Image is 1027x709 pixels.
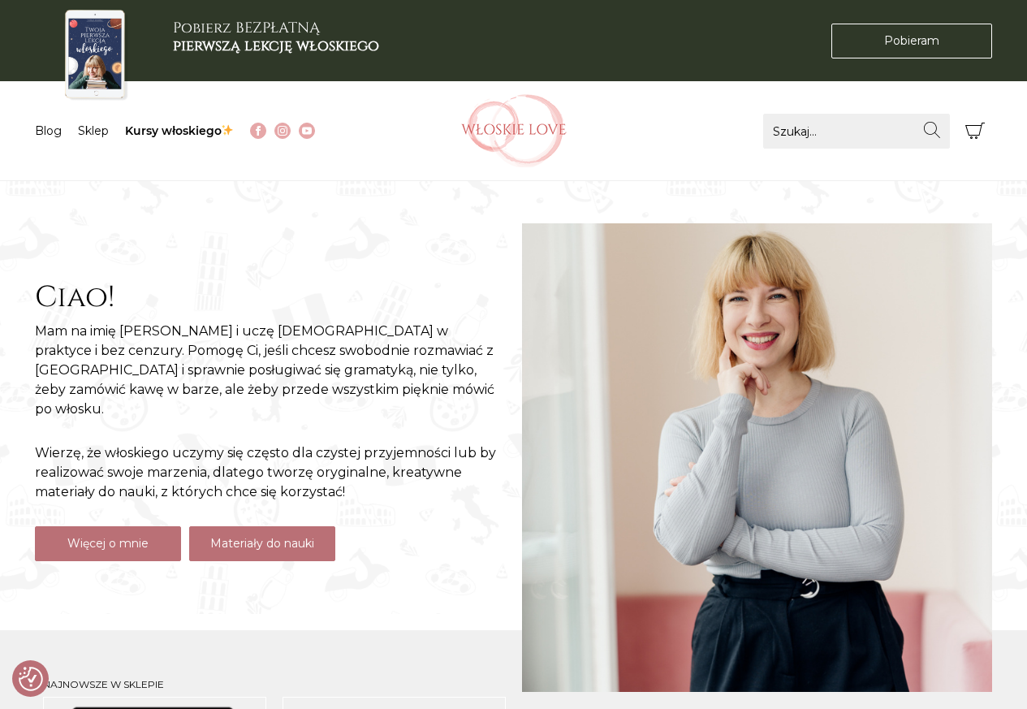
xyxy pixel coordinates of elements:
p: Wierzę, że włoskiego uczymy się często dla czystej przyjemności lub by realizować swoje marzenia,... [35,443,506,502]
input: Szukaj... [763,114,950,149]
img: ✨ [222,124,233,136]
img: Włoskielove [461,94,567,167]
a: Sklep [78,123,109,138]
a: Materiały do nauki [189,526,335,561]
h3: Pobierz BEZPŁATNĄ [173,19,379,54]
a: Blog [35,123,62,138]
h3: Najnowsze w sklepie [43,679,506,690]
span: Pobieram [884,32,939,50]
button: Preferencje co do zgód [19,667,43,691]
a: Kursy włoskiego [125,123,235,138]
h2: Ciao! [35,280,506,315]
p: Mam na imię [PERSON_NAME] i uczę [DEMOGRAPHIC_DATA] w praktyce i bez cenzury. Pomogę Ci, jeśli ch... [35,322,506,419]
b: pierwszą lekcję włoskiego [173,36,379,56]
a: Pobieram [831,24,992,58]
img: Revisit consent button [19,667,43,691]
button: Koszyk [958,114,993,149]
a: Więcej o mnie [35,526,181,561]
